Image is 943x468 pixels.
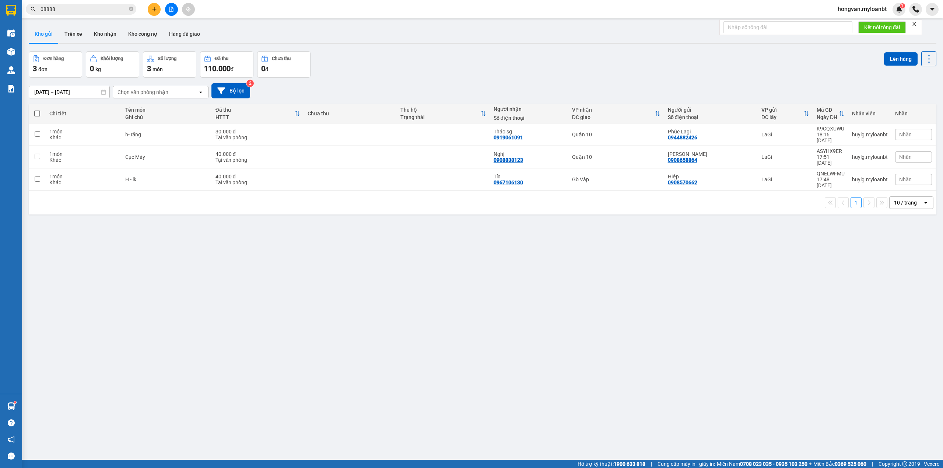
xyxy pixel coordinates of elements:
div: Đã thu [215,56,228,61]
div: Ngày ĐH [817,114,839,120]
span: 110.000 [204,64,231,73]
img: warehouse-icon [7,66,15,74]
button: Số lượng3món [143,51,196,78]
img: icon-new-feature [896,6,902,13]
span: đ [231,66,234,72]
span: Miền Bắc [813,460,866,468]
button: Đã thu110.000đ [200,51,253,78]
div: Chọn văn phòng nhận [118,88,168,96]
strong: 1900 633 818 [614,461,645,467]
span: file-add [169,7,174,12]
span: Miền Nam [717,460,807,468]
button: aim [182,3,195,16]
button: Kết nối tổng đài [858,21,906,33]
div: 1 món [49,174,118,179]
input: Tìm tên, số ĐT hoặc mã đơn [41,5,127,13]
button: 1 [851,197,862,208]
span: 1 [901,3,904,8]
div: 30.000 đ [215,129,300,135]
span: Cung cấp máy in - giấy in: [658,460,715,468]
div: Quận 10 [572,132,660,137]
th: Toggle SortBy [568,104,664,123]
div: 0919061091 [494,135,523,140]
div: Khác [49,179,118,185]
input: Nhập số tổng đài [723,21,852,33]
div: 17:48 [DATE] [817,177,845,188]
sup: 1 [14,401,16,404]
div: Khối lượng [101,56,123,61]
button: Hàng đã giao [163,25,206,43]
div: 0908838123 [494,157,523,163]
span: close-circle [129,6,133,13]
div: huylg.myloanbt [852,132,888,137]
span: hongvan.myloanbt [832,4,893,14]
div: LaGi [761,132,809,137]
strong: 0708 023 035 - 0935 103 250 [740,461,807,467]
img: logo-vxr [6,5,16,16]
div: 0967106130 [494,179,523,185]
span: Nhãn [899,132,912,137]
div: Tại văn phòng [215,135,300,140]
button: Khối lượng0kg [86,51,139,78]
span: Nhãn [899,177,912,182]
div: 40.000 đ [215,174,300,179]
div: Tên món [125,107,208,113]
button: Kho công nợ [122,25,163,43]
sup: 1 [900,3,905,8]
svg: open [198,89,204,95]
div: Số điện thoại [668,114,754,120]
div: ASYHX9ER [817,148,845,154]
div: Chưa thu [308,111,393,116]
img: warehouse-icon [7,48,15,56]
img: warehouse-icon [7,29,15,37]
div: Đã thu [215,107,294,113]
button: file-add [165,3,178,16]
span: đ [265,66,268,72]
button: Kho nhận [88,25,122,43]
span: 0 [261,64,265,73]
span: món [153,66,163,72]
button: Lên hàng [884,52,918,66]
span: Hỗ trợ kỹ thuật: [578,460,645,468]
div: LaGi [761,177,809,182]
img: phone-icon [912,6,919,13]
div: Huy Hoàng [668,151,754,157]
button: caret-down [926,3,939,16]
div: Mã GD [817,107,839,113]
div: Phúc Lagi [668,129,754,135]
th: Toggle SortBy [397,104,490,123]
div: Số lượng [158,56,176,61]
span: caret-down [929,6,936,13]
svg: open [923,200,929,206]
div: Chi tiết [49,111,118,116]
div: Khác [49,135,118,140]
div: Thảo sg [494,129,565,135]
div: ĐC lấy [761,114,803,120]
th: Toggle SortBy [758,104,813,123]
button: Chưa thu0đ [257,51,311,78]
div: Nhân viên [852,111,888,116]
div: huylg.myloanbt [852,177,888,182]
div: 18:16 [DATE] [817,132,845,143]
button: Đơn hàng3đơn [29,51,82,78]
div: HTTT [215,114,294,120]
span: 0 [90,64,94,73]
div: Người nhận [494,106,565,112]
span: kg [95,66,101,72]
span: ⚪️ [809,462,811,465]
div: 0908658864 [668,157,697,163]
span: question-circle [8,419,15,426]
button: Bộ lọc [211,83,250,98]
input: Select a date range. [29,86,109,98]
span: Kết nối tổng đài [864,23,900,31]
div: Quận 10 [572,154,660,160]
div: Đơn hàng [43,56,64,61]
div: 1 món [49,129,118,135]
div: Nghị [494,151,565,157]
span: 3 [33,64,37,73]
div: H - lk [125,177,208,182]
div: Tại văn phòng [215,179,300,185]
img: warehouse-icon [7,402,15,410]
span: | [651,460,652,468]
div: Chưa thu [272,56,291,61]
